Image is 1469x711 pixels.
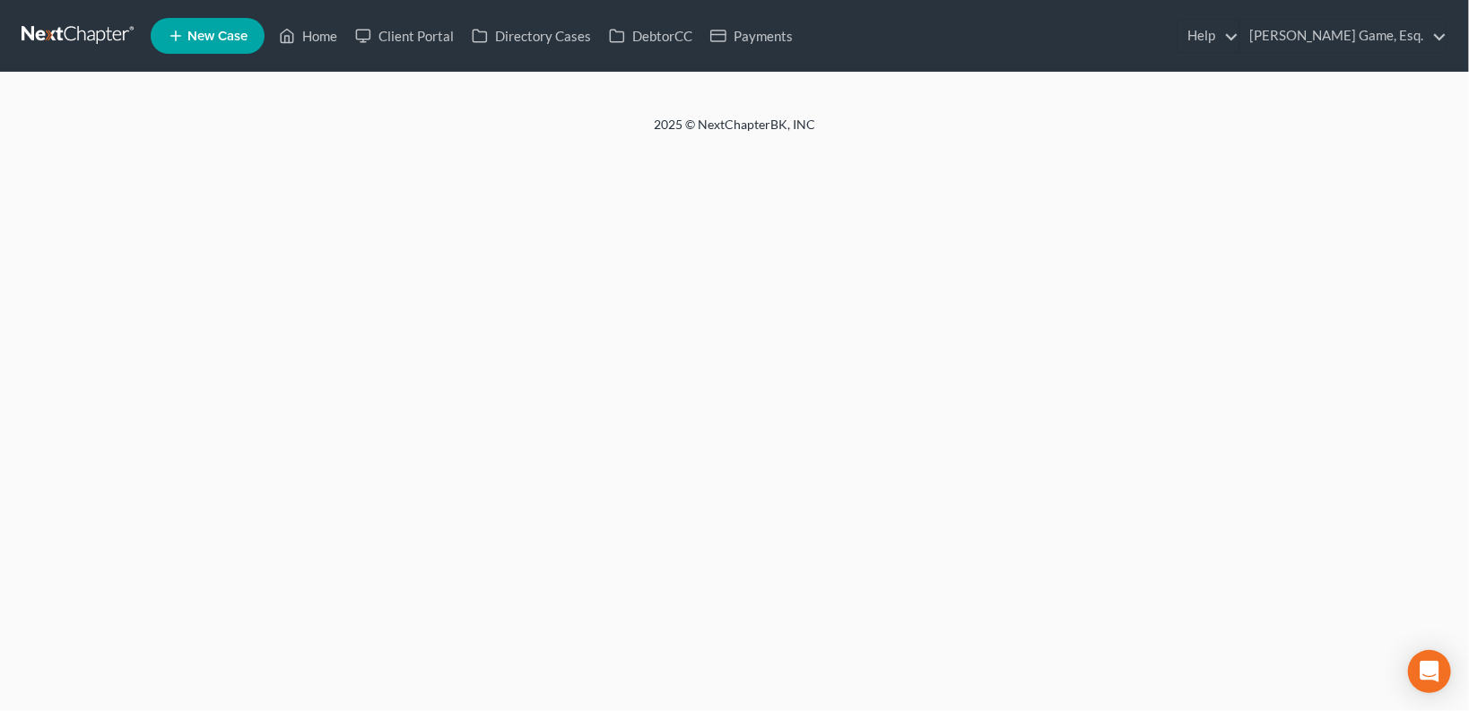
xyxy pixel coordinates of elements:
[1178,20,1239,52] a: Help
[1408,650,1451,693] div: Open Intercom Messenger
[600,20,701,52] a: DebtorCC
[1240,20,1447,52] a: [PERSON_NAME] Game, Esq.
[223,116,1246,148] div: 2025 © NextChapterBK, INC
[346,20,463,52] a: Client Portal
[151,18,265,54] new-legal-case-button: New Case
[270,20,346,52] a: Home
[701,20,802,52] a: Payments
[463,20,600,52] a: Directory Cases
